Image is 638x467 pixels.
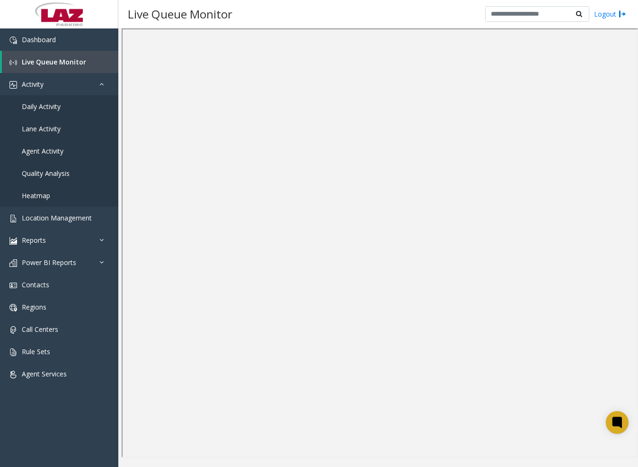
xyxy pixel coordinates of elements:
img: 'icon' [9,237,17,245]
span: Location Management [22,213,92,222]
img: 'icon' [9,81,17,89]
span: Agent Services [22,369,67,378]
img: 'icon' [9,215,17,222]
img: 'icon' [9,259,17,267]
a: Live Queue Monitor [2,51,118,73]
img: 'icon' [9,371,17,378]
img: 'icon' [9,282,17,289]
span: Power BI Reports [22,258,76,267]
span: Regions [22,302,46,311]
h3: Live Queue Monitor [123,2,237,26]
img: logout [619,9,626,19]
span: Dashboard [22,35,56,44]
a: Logout [594,9,626,19]
span: Rule Sets [22,347,50,356]
img: 'icon' [9,304,17,311]
img: 'icon' [9,326,17,334]
span: Call Centers [22,325,58,334]
img: 'icon' [9,59,17,66]
img: 'icon' [9,37,17,44]
span: Live Queue Monitor [22,57,86,66]
span: Reports [22,236,46,245]
span: Contacts [22,280,49,289]
span: Agent Activity [22,147,63,156]
span: Lane Activity [22,124,61,133]
span: Activity [22,80,44,89]
span: Heatmap [22,191,50,200]
span: Quality Analysis [22,169,70,178]
span: Daily Activity [22,102,61,111]
img: 'icon' [9,348,17,356]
